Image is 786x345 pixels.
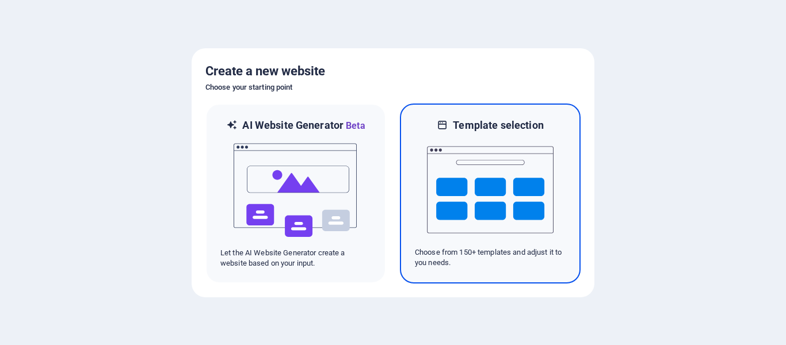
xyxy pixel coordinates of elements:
img: ai [232,133,359,248]
h5: Create a new website [205,62,581,80]
h6: Template selection [453,118,543,132]
p: Choose from 150+ templates and adjust it to you needs. [415,247,566,268]
h6: Choose your starting point [205,80,581,94]
div: AI Website GeneratorBetaaiLet the AI Website Generator create a website based on your input. [205,103,386,283]
div: Template selectionChoose from 150+ templates and adjust it to you needs. [400,103,581,283]
span: Beta [344,120,365,131]
p: Let the AI Website Generator create a website based on your input. [220,248,371,269]
h6: AI Website Generator [242,118,365,133]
